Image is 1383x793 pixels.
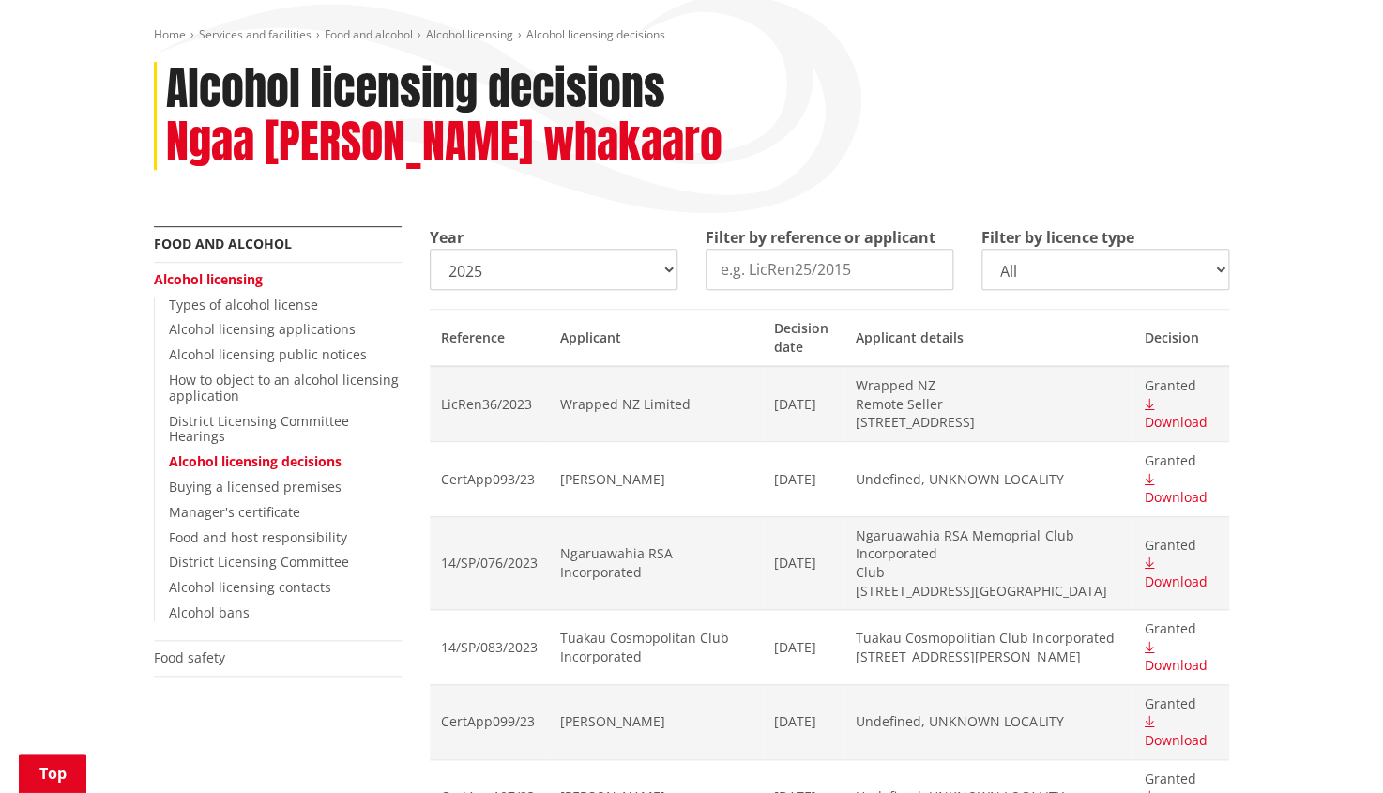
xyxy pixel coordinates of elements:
a: Food and host responsibility [169,528,347,546]
span: [STREET_ADDRESS][GEOGRAPHIC_DATA] [856,582,1121,601]
a: District Licensing Committee [169,553,349,571]
span: [STREET_ADDRESS] [856,413,1121,432]
td: Ngaruawahia RSA Incorporated [549,516,763,609]
a: Alcohol licensing decisions [169,452,342,470]
td: [PERSON_NAME] [549,684,763,759]
span: Granted [1144,451,1218,470]
a: Alcohol licensing applications [169,320,356,338]
a: Food and alcohol [154,235,292,252]
span: Granted [1144,536,1218,555]
span: Download [1144,656,1207,674]
a: Food safety [154,648,225,666]
a: Download [1144,554,1207,590]
a: District Licensing Committee Hearings [169,412,349,446]
span: Download [1144,731,1207,749]
th: Decision date [763,309,844,366]
span: Remote Seller [856,395,1121,414]
span: Tuakau Cosmopolitian Club Incorporated [856,629,1121,648]
a: Top [19,754,86,793]
label: Filter by reference or applicant [706,226,935,249]
span: Granted [1144,694,1218,713]
td: [PERSON_NAME] [549,441,763,516]
a: Download [1144,395,1207,432]
td: Wrapped NZ Limited [549,366,763,441]
a: Buying a licensed premises [169,478,342,496]
span: Undefined, UNKNOWN LOCALITY [856,712,1121,731]
a: Alcohol licensing public notices [169,345,367,363]
td: CertApp099/23 [430,684,549,759]
h1: Alcohol licensing decisions [166,62,665,116]
span: Wrapped NZ [856,376,1121,395]
span: Club [856,563,1121,582]
td: CertApp093/23 [430,441,549,516]
a: Alcohol bans [169,603,250,621]
th: Applicant [549,309,763,366]
a: Alcohol licensing contacts [169,578,331,596]
label: Filter by licence type [981,226,1134,249]
a: Alcohol licensing [426,26,513,42]
span: Download [1144,413,1207,431]
a: Download [1144,470,1207,507]
span: [STREET_ADDRESS][PERSON_NAME] [856,648,1121,666]
a: Home [154,26,186,42]
span: Alcohol licensing decisions [526,26,665,42]
span: Undefined, UNKNOWN LOCALITY [856,470,1121,489]
label: Year [430,226,464,249]
nav: breadcrumb [154,27,1229,43]
h2: Ngaa [PERSON_NAME] whakaaro [166,115,722,170]
th: Applicant details [844,309,1132,366]
a: Download [1144,712,1207,749]
td: 14/SP/076/2023 [430,516,549,609]
a: Download [1144,638,1207,675]
span: Granted [1144,619,1218,638]
td: 14/SP/083/2023 [430,610,549,685]
td: LicRen36/2023 [430,366,549,441]
a: Services and facilities [199,26,312,42]
a: Manager's certificate [169,503,300,521]
td: [DATE] [763,684,844,759]
th: Decision [1132,309,1229,366]
a: Food and alcohol [325,26,413,42]
a: Types of alcohol license [169,296,318,313]
td: [DATE] [763,441,844,516]
a: Alcohol licensing [154,270,263,288]
span: Granted [1144,770,1218,788]
span: Granted [1144,376,1218,395]
td: [DATE] [763,366,844,441]
span: Download [1144,572,1207,590]
span: Download [1144,488,1207,506]
td: [DATE] [763,516,844,609]
th: Reference [430,309,549,366]
span: Ngaruawahia RSA Memoprial Club Incorporated [856,526,1121,563]
td: Tuakau Cosmopolitan Club Incorporated [549,610,763,685]
input: e.g. LicRen25/2015 [706,249,953,290]
a: How to object to an alcohol licensing application [169,371,399,404]
iframe: Messenger Launcher [1297,714,1364,782]
td: [DATE] [763,610,844,685]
